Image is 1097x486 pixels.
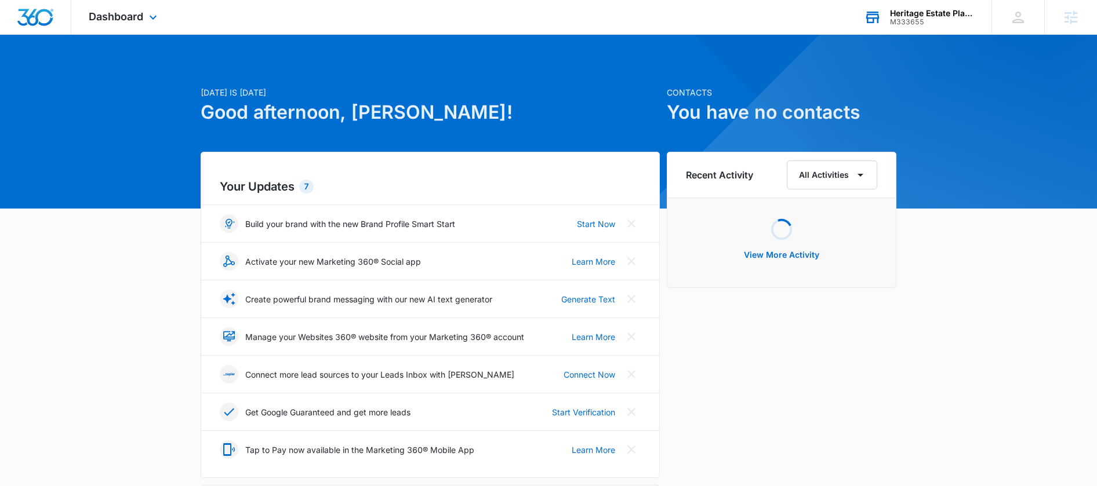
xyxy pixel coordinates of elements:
div: account id [890,18,975,26]
button: Close [622,365,641,383]
a: Connect Now [564,368,615,381]
a: Generate Text [561,293,615,305]
span: Dashboard [89,10,143,23]
button: Close [622,403,641,421]
p: Activate your new Marketing 360® Social app [245,255,421,268]
p: Contacts [667,86,896,98]
button: View More Activity [732,241,831,269]
p: Build your brand with the new Brand Profile Smart Start [245,218,455,230]
p: Tap to Pay now available in the Marketing 360® Mobile App [245,444,474,456]
p: [DATE] is [DATE] [201,86,660,98]
button: Close [622,327,641,346]
p: Connect more lead sources to your Leads Inbox with [PERSON_NAME] [245,368,514,381]
h1: You have no contacts [667,98,896,126]
div: Domain: [DOMAIN_NAME] [30,30,128,39]
div: account name [890,9,975,18]
a: Learn More [572,255,615,268]
button: Close [622,252,641,271]
button: Close [622,290,641,308]
img: logo_orange.svg [19,19,28,28]
a: Start Verification [552,406,615,418]
p: Get Google Guaranteed and get more leads [245,406,411,418]
div: v 4.0.25 [32,19,57,28]
a: Start Now [577,218,615,230]
p: Manage your Websites 360® website from your Marketing 360® account [245,331,524,343]
div: Domain Overview [44,68,104,76]
button: Close [622,440,641,459]
h6: Recent Activity [686,168,753,182]
a: Learn More [572,444,615,456]
h2: Your Updates [220,178,641,195]
img: website_grey.svg [19,30,28,39]
a: Learn More [572,331,615,343]
img: tab_domain_overview_orange.svg [31,67,41,76]
h1: Good afternoon, [PERSON_NAME]! [201,98,660,126]
p: Create powerful brand messaging with our new AI text generator [245,293,492,305]
img: tab_keywords_by_traffic_grey.svg [115,67,125,76]
button: Close [622,214,641,233]
div: 7 [299,180,314,193]
button: All Activities [787,160,877,189]
div: Keywords by Traffic [128,68,195,76]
